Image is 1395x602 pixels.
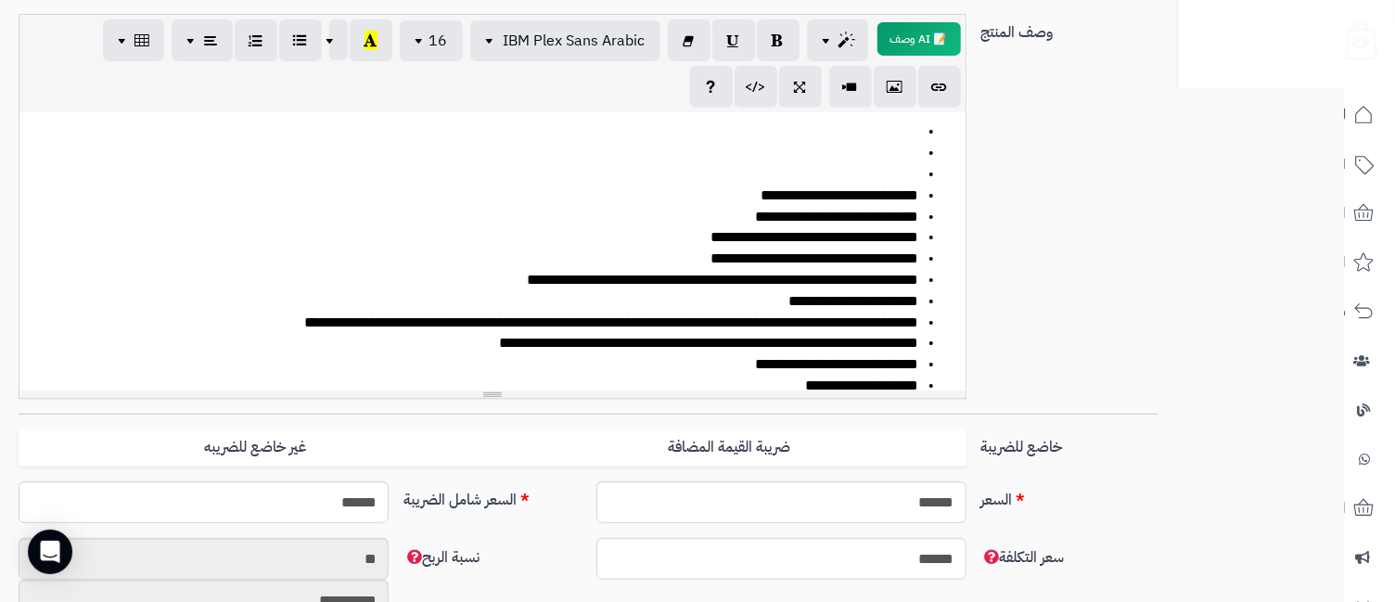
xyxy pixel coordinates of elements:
[504,30,646,52] span: IBM Plex Sans Arabic
[28,530,72,574] div: Open Intercom Messenger
[974,14,1167,44] label: وصف المنتج
[1333,14,1377,60] img: logo
[493,429,966,467] label: ضريبة القيمة المضافة
[974,481,1167,511] label: السعر
[403,546,480,569] span: نسبة الربح
[400,20,463,61] button: 16
[974,429,1167,458] label: خاضع للضريبة
[429,30,448,52] span: 16
[981,546,1065,569] span: سعر التكلفة
[470,20,660,61] button: IBM Plex Sans Arabic
[19,429,493,467] label: غير خاضع للضريبه
[877,22,961,56] button: 📝 AI وصف
[396,481,589,511] label: السعر شامل الضريبة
